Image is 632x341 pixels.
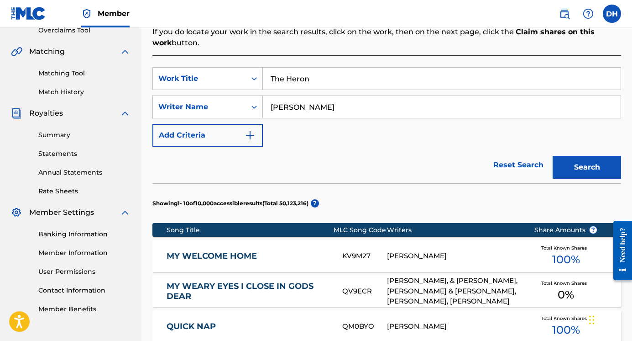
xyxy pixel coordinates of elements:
span: Total Known Shares [541,280,590,287]
span: 0 % [558,287,574,303]
a: Matching Tool [38,69,131,78]
span: Member [98,8,130,19]
img: Member Settings [11,207,22,218]
img: MLC Logo [11,7,46,20]
span: 100 % [552,251,580,268]
a: Summary [38,130,131,140]
a: Overclaims Tool [38,26,131,35]
a: Annual Statements [38,168,131,177]
a: Rate Sheets [38,186,131,196]
a: Public Search [555,5,574,23]
a: Contact Information [38,286,131,295]
span: Share Amounts [534,225,597,235]
span: 100 % [552,322,580,338]
div: QV9ECR [342,286,387,297]
div: Help [579,5,597,23]
div: Drag [589,306,595,334]
div: Work Title [158,73,240,84]
img: search [559,8,570,19]
img: Royalties [11,108,22,119]
span: Royalties [29,108,63,119]
a: Member Benefits [38,304,131,314]
a: User Permissions [38,267,131,277]
img: expand [120,108,131,119]
div: QM0BYO [342,321,387,332]
div: Writer Name [158,101,240,112]
span: ? [590,226,597,234]
iframe: Resource Center [606,213,632,287]
a: MY WEARY EYES I CLOSE IN GODS DEAR [167,281,330,302]
img: expand [120,46,131,57]
span: Total Known Shares [541,245,590,251]
button: Search [553,156,621,179]
div: KV9M27 [342,251,387,261]
p: If you do locate your work in the search results, click on the work, then on the next page, click... [152,27,621,48]
div: Song Title [167,225,334,235]
img: Top Rightsholder [81,8,92,19]
a: Member Information [38,248,131,258]
a: Statements [38,149,131,159]
a: Match History [38,87,131,97]
button: Add Criteria [152,124,263,147]
div: [PERSON_NAME] [387,321,521,332]
div: Writers [387,225,521,235]
span: Matching [29,46,65,57]
span: Total Known Shares [541,315,590,322]
a: MY WELCOME HOME [167,251,330,261]
div: MLC Song Code [334,225,387,235]
form: Search Form [152,67,621,183]
div: [PERSON_NAME], & [PERSON_NAME], [PERSON_NAME] & [PERSON_NAME], [PERSON_NAME], [PERSON_NAME] [387,276,521,307]
p: Showing 1 - 10 of 10,000 accessible results (Total 50,123,216 ) [152,199,308,208]
iframe: Chat Widget [586,297,632,341]
div: [PERSON_NAME] [387,251,521,261]
span: Member Settings [29,207,94,218]
img: expand [120,207,131,218]
img: help [583,8,594,19]
a: QUICK NAP [167,321,330,332]
a: Reset Search [489,155,548,175]
span: ? [311,199,319,208]
div: User Menu [603,5,621,23]
a: Banking Information [38,229,131,239]
img: 9d2ae6d4665cec9f34b9.svg [245,130,256,141]
img: Matching [11,46,22,57]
